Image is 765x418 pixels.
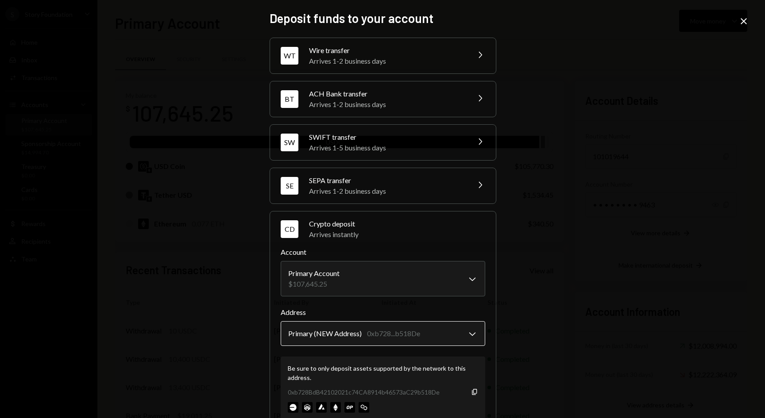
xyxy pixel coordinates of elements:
div: SW [281,134,298,151]
button: Account [281,261,485,296]
div: SEPA transfer [309,175,464,186]
div: Arrives 1-5 business days [309,142,464,153]
button: WTWire transferArrives 1-2 business days [270,38,496,73]
div: Arrives 1-2 business days [309,56,464,66]
button: BTACH Bank transferArrives 1-2 business days [270,81,496,117]
img: arbitrum-mainnet [302,402,313,413]
img: avalanche-mainnet [316,402,327,413]
div: Wire transfer [309,45,464,56]
h2: Deposit funds to your account [270,10,495,27]
div: Be sure to only deposit assets supported by the network to this address. [288,364,478,382]
img: base-mainnet [288,402,298,413]
div: Arrives 1-2 business days [309,99,464,110]
div: ACH Bank transfer [309,88,464,99]
div: SWIFT transfer [309,132,464,142]
div: Crypto deposit [309,219,485,229]
button: SESEPA transferArrives 1-2 business days [270,168,496,203]
button: Address [281,321,485,346]
label: Address [281,307,485,318]
img: ethereum-mainnet [330,402,341,413]
button: SWSWIFT transferArrives 1-5 business days [270,125,496,160]
button: CDCrypto depositArrives instantly [270,211,496,247]
div: SE [281,177,298,195]
div: CD [281,220,298,238]
label: Account [281,247,485,257]
div: BT [281,90,298,108]
div: WT [281,47,298,65]
img: optimism-mainnet [344,402,355,413]
div: 0xb728BdB42102021c74CA8914b46573aC29b518De [288,387,440,397]
div: 0xb728...b518De [367,328,420,339]
div: Arrives 1-2 business days [309,186,464,196]
img: polygon-mainnet [359,402,369,413]
div: Arrives instantly [309,229,485,240]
